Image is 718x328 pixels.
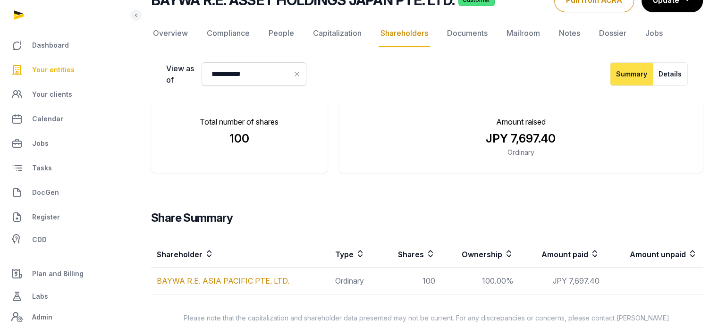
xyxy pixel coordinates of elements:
[557,20,582,47] a: Notes
[553,276,600,286] span: JPY 7,697.40
[32,311,52,323] span: Admin
[32,291,48,302] span: Labs
[329,268,380,294] td: Ordinary
[329,241,380,268] th: Type
[311,20,363,47] a: Capitalization
[8,108,128,130] a: Calendar
[151,20,190,47] a: Overview
[202,62,306,86] input: Datepicker input
[643,20,665,47] a: Jobs
[519,241,605,268] th: Amount paid
[166,63,194,85] label: View as of
[486,132,556,145] span: JPY 7,697.40
[505,20,542,47] a: Mailroom
[8,308,128,327] a: Admin
[32,138,49,149] span: Jobs
[151,20,703,47] nav: Tabs
[8,157,128,179] a: Tasks
[8,230,128,249] a: CDD
[8,83,128,106] a: Your clients
[8,206,128,228] a: Register
[507,148,534,156] span: Ordinary
[157,276,289,286] a: BAYWA R.E. ASIA PACIFIC PTE. LTD.
[380,268,441,294] td: 100
[8,132,128,155] a: Jobs
[8,262,128,285] a: Plan and Billing
[151,241,329,268] th: Shareholder
[32,187,59,198] span: DocGen
[151,210,703,226] h3: Share Summary
[32,64,75,76] span: Your entities
[32,113,63,125] span: Calendar
[166,116,313,127] p: Total number of shares
[32,162,52,174] span: Tasks
[267,20,296,47] a: People
[32,211,60,223] span: Register
[32,234,47,245] span: CDD
[8,59,128,81] a: Your entities
[610,62,653,86] button: Summary
[605,241,703,268] th: Amount unpaid
[8,34,128,57] a: Dashboard
[8,285,128,308] a: Labs
[441,268,519,294] td: 100.00%
[441,241,519,268] th: Ownership
[354,116,688,127] p: Amount raised
[380,241,441,268] th: Shares
[205,20,252,47] a: Compliance
[653,62,688,86] button: Details
[597,20,628,47] a: Dossier
[32,89,72,100] span: Your clients
[32,40,69,51] span: Dashboard
[8,181,128,204] a: DocGen
[379,20,430,47] a: Shareholders
[32,268,84,279] span: Plan and Billing
[445,20,490,47] a: Documents
[136,313,718,323] p: Please note that the capitalization and shareholder data presented may not be current. For any di...
[166,131,313,146] div: 100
